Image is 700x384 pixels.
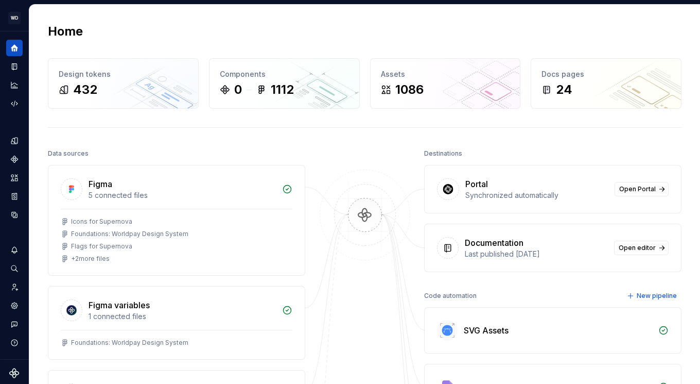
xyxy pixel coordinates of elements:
[234,81,242,98] div: 0
[6,77,23,93] a: Analytics
[465,190,608,201] div: Synchronized automatically
[89,178,112,190] div: Figma
[465,178,488,190] div: Portal
[71,218,132,226] div: Icons for Supernova
[624,289,681,303] button: New pipeline
[465,237,523,249] div: Documentation
[48,146,89,161] div: Data sources
[6,260,23,277] button: Search ⌘K
[619,185,656,193] span: Open Portal
[637,292,677,300] span: New pipeline
[9,368,20,378] svg: Supernova Logo
[59,69,188,79] div: Design tokens
[541,69,671,79] div: Docs pages
[220,69,349,79] div: Components
[395,81,424,98] div: 1086
[6,132,23,149] a: Design tokens
[6,279,23,295] a: Invite team
[271,81,294,98] div: 1112
[48,23,83,40] h2: Home
[464,324,509,337] div: SVG Assets
[370,58,521,109] a: Assets1086
[615,182,669,196] a: Open Portal
[89,190,276,201] div: 5 connected files
[6,297,23,314] a: Settings
[6,242,23,258] button: Notifications
[614,241,669,255] a: Open editor
[71,255,110,263] div: + 2 more files
[424,289,477,303] div: Code automation
[6,40,23,56] a: Home
[8,12,21,24] div: WD
[71,230,188,238] div: Foundations: Worldpay Design System
[531,58,681,109] a: Docs pages24
[556,81,572,98] div: 24
[6,58,23,75] a: Documentation
[6,95,23,112] a: Code automation
[6,170,23,186] a: Assets
[6,316,23,332] button: Contact support
[381,69,510,79] div: Assets
[619,244,656,252] span: Open editor
[48,58,199,109] a: Design tokens432
[71,242,132,251] div: Flags for Supernova
[89,311,276,322] div: 1 connected files
[424,146,462,161] div: Destinations
[48,286,305,360] a: Figma variables1 connected filesFoundations: Worldpay Design System
[465,249,608,259] div: Last published [DATE]
[6,207,23,223] a: Data sources
[6,151,23,168] a: Components
[89,299,150,311] div: Figma variables
[2,7,27,29] button: WD
[73,81,97,98] div: 432
[48,165,305,276] a: Figma5 connected filesIcons for SupernovaFoundations: Worldpay Design SystemFlags for Supernova+2...
[6,188,23,205] a: Storybook stories
[209,58,360,109] a: Components01112
[71,339,188,347] div: Foundations: Worldpay Design System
